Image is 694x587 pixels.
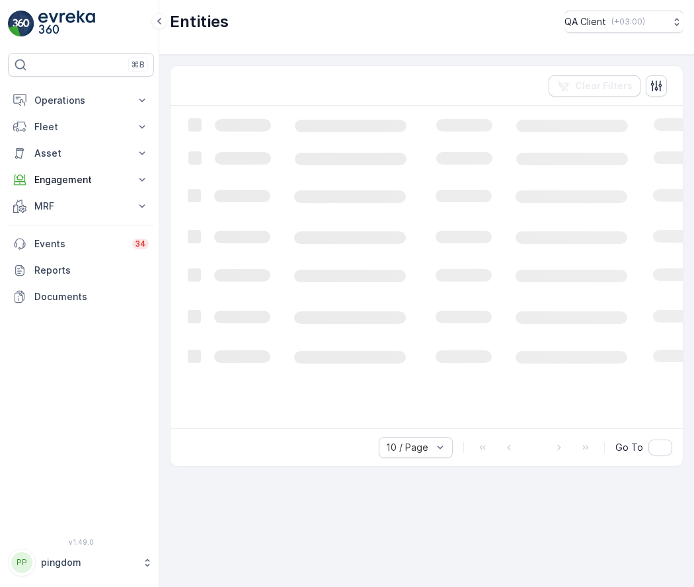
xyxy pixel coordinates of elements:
p: Reports [34,264,149,277]
p: QA Client [564,15,606,28]
p: Events [34,237,124,251]
button: Engagement [8,167,154,193]
a: Events34 [8,231,154,257]
img: logo [8,11,34,37]
button: MRF [8,193,154,219]
a: Reports [8,257,154,284]
p: Entities [170,11,229,32]
p: ( +03:00 ) [611,17,645,27]
p: Asset [34,147,128,160]
img: logo_light-DOdMpM7g.png [38,11,95,37]
button: Operations [8,87,154,114]
p: Operations [34,94,128,107]
button: Clear Filters [549,75,640,97]
p: Documents [34,290,149,303]
p: ⌘B [132,59,145,70]
div: PP [11,552,32,573]
p: Clear Filters [575,79,633,93]
button: QA Client(+03:00) [564,11,683,33]
button: Fleet [8,114,154,140]
button: PPpingdom [8,549,154,576]
button: Asset [8,140,154,167]
p: MRF [34,200,128,213]
p: Fleet [34,120,128,134]
p: 34 [135,239,146,249]
span: v 1.49.0 [8,538,154,546]
span: Go To [615,441,643,454]
p: Engagement [34,173,128,186]
a: Documents [8,284,154,310]
p: pingdom [41,556,135,569]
